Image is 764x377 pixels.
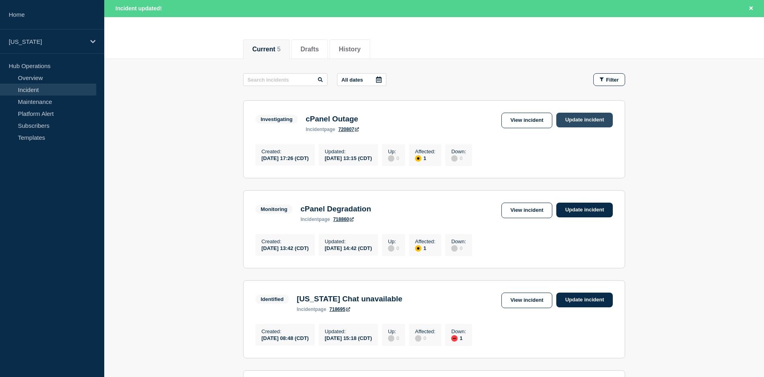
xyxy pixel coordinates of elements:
[341,77,363,83] p: All dates
[501,203,553,218] a: View incident
[415,335,421,342] div: disabled
[388,328,399,334] p: Up :
[261,334,309,341] div: [DATE] 08:48 (CDT)
[255,205,292,214] span: Monitoring
[306,115,359,123] h3: cPanel Outage
[306,127,335,132] p: page
[297,307,315,312] span: incident
[501,293,553,308] a: View incident
[388,154,399,162] div: 0
[9,38,85,45] p: [US_STATE]
[415,148,435,154] p: Affected :
[415,245,421,252] div: affected
[451,328,466,334] p: Down :
[333,217,354,222] a: 718860
[277,46,281,53] span: 5
[255,295,289,304] span: Identified
[556,293,613,307] a: Update incident
[297,295,402,303] h3: [US_STATE] Chat unavailable
[325,334,372,341] div: [DATE] 15:18 (CDT)
[329,307,350,312] a: 718695
[115,5,162,12] span: Incident updated!
[300,46,319,53] button: Drafts
[388,335,394,342] div: disabled
[261,244,309,251] div: [DATE] 13:42 (CDT)
[388,155,394,162] div: disabled
[337,73,386,86] button: All dates
[261,148,309,154] p: Created :
[243,73,327,86] input: Search incidents
[451,155,458,162] div: disabled
[451,334,466,342] div: 1
[593,73,625,86] button: Filter
[388,244,399,252] div: 0
[451,245,458,252] div: disabled
[415,155,421,162] div: affected
[415,238,435,244] p: Affected :
[415,328,435,334] p: Affected :
[339,46,361,53] button: History
[415,334,435,342] div: 0
[388,238,399,244] p: Up :
[300,205,371,213] h3: cPanel Degradation
[261,238,309,244] p: Created :
[501,113,553,128] a: View incident
[415,154,435,162] div: 1
[325,148,372,154] p: Updated :
[746,4,756,13] button: Close banner
[388,245,394,252] div: disabled
[255,115,298,124] span: Investigating
[556,203,613,217] a: Update incident
[451,148,466,154] p: Down :
[297,307,326,312] p: page
[388,334,399,342] div: 0
[556,113,613,127] a: Update incident
[451,238,466,244] p: Down :
[252,46,281,53] button: Current 5
[261,328,309,334] p: Created :
[451,154,466,162] div: 0
[451,244,466,252] div: 0
[325,238,372,244] p: Updated :
[451,335,458,342] div: down
[261,154,309,161] div: [DATE] 17:26 (CDT)
[325,328,372,334] p: Updated :
[415,244,435,252] div: 1
[300,217,330,222] p: page
[306,127,324,132] span: incident
[338,127,359,132] a: 720807
[325,154,372,161] div: [DATE] 13:15 (CDT)
[300,217,319,222] span: incident
[606,77,619,83] span: Filter
[325,244,372,251] div: [DATE] 14:42 (CDT)
[388,148,399,154] p: Up :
